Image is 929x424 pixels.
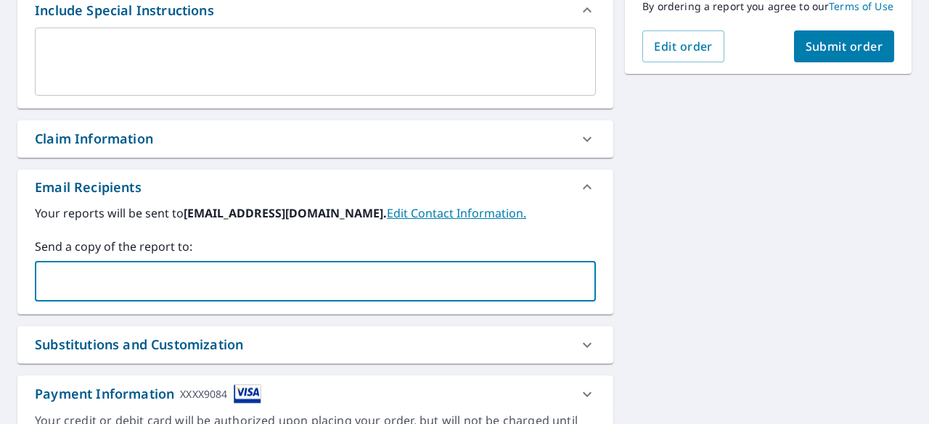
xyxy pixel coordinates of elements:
div: Substitutions and Customization [17,326,613,363]
div: XXXX9084 [180,384,227,404]
label: Send a copy of the report to: [35,238,596,255]
div: Claim Information [35,129,153,149]
div: Payment InformationXXXX9084cardImage [17,375,613,412]
div: Payment Information [35,384,261,404]
button: Edit order [642,30,724,62]
span: Edit order [654,38,713,54]
a: EditContactInfo [387,205,526,221]
b: [EMAIL_ADDRESS][DOMAIN_NAME]. [184,205,387,221]
div: Include Special Instructions [35,1,214,20]
div: Substitutions and Customization [35,335,243,354]
img: cardImage [234,384,261,404]
div: Email Recipients [17,170,613,204]
button: Submit order [794,30,895,62]
div: Claim Information [17,120,613,157]
label: Your reports will be sent to [35,204,596,222]
span: Submit order [806,38,883,54]
div: Email Recipients [35,178,142,197]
